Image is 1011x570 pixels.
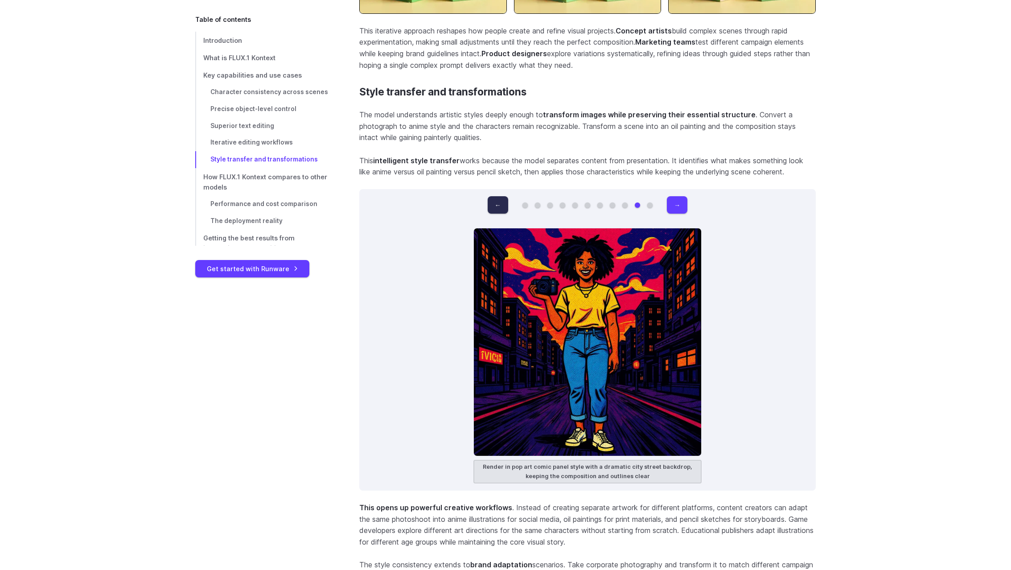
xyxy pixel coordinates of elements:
[195,84,331,101] a: Character consistency across scenes
[359,503,512,512] strong: This opens up powerful creative workflows
[635,37,695,46] strong: Marketing teams
[359,86,526,98] a: Style transfer and transformations
[210,217,283,224] span: The deployment reality
[616,26,672,35] strong: Concept artists
[597,202,603,208] button: Go to 7 of 11
[543,110,756,119] strong: transform images while preserving their essential structure
[585,202,590,208] button: Go to 6 of 11
[359,25,816,71] p: This iterative approach reshapes how people create and refine visual projects. build complex scen...
[359,502,816,548] p: . Instead of creating separate artwork for different platforms, content creators can adapt the sa...
[210,105,296,112] span: Precise object-level control
[203,173,327,191] span: How FLUX.1 Kontext compares to other models
[210,156,318,163] span: Style transfer and transformations
[473,228,702,456] img: Young woman with natural curly hair, wearing a pale yellow t-shirt and high-waisted jeans, holdin...
[195,66,331,84] a: Key capabilities and use cases
[195,101,331,118] a: Precise object-level control
[195,260,309,277] a: Get started with Runware
[203,71,302,79] span: Key capabilities and use cases
[488,196,508,214] button: ←
[195,134,331,151] a: Iterative editing workflows
[195,213,331,230] a: The deployment reality
[210,88,328,95] span: Character consistency across scenes
[195,118,331,135] a: Superior text editing
[667,196,687,214] button: →
[203,37,242,44] span: Introduction
[210,122,274,129] span: Superior text editing
[203,235,295,252] span: Getting the best results from instruction-based editing
[210,200,317,207] span: Performance and cost comparison
[203,54,275,62] span: What is FLUX.1 Kontext
[481,49,547,58] strong: Product designers
[635,202,640,208] button: Go to 10 of 11
[522,202,528,208] button: Go to 1 of 11
[547,202,553,208] button: Go to 3 of 11
[473,460,702,483] figcaption: Render in pop art comic panel style with a dramatic city street backdrop, keeping the composition...
[373,156,460,165] strong: intelligent style transfer
[560,202,565,208] button: Go to 4 of 11
[210,139,293,146] span: Iterative editing workflows
[470,560,532,569] strong: brand adaptation
[195,196,331,213] a: Performance and cost comparison
[195,14,251,25] span: Table of contents
[610,202,615,208] button: Go to 8 of 11
[572,202,578,208] button: Go to 5 of 11
[359,109,816,144] p: The model understands artistic styles deeply enough to . Convert a photograph to anime style and ...
[195,230,331,257] a: Getting the best results from instruction-based editing
[195,168,331,196] a: How FLUX.1 Kontext compares to other models
[647,202,653,208] button: Go to 11 of 11
[535,202,540,208] button: Go to 2 of 11
[622,202,628,208] button: Go to 9 of 11
[359,155,816,178] p: This works because the model separates content from presentation. It identifies what makes someth...
[195,49,331,66] a: What is FLUX.1 Kontext
[195,151,331,168] a: Style transfer and transformations
[195,32,331,49] a: Introduction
